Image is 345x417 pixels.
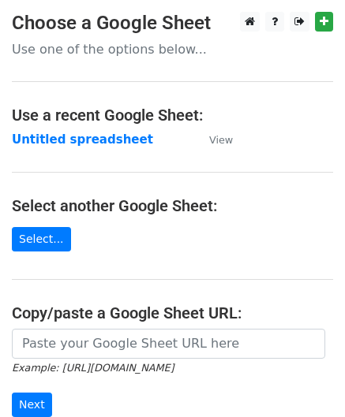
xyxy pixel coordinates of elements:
a: Untitled spreadsheet [12,132,153,147]
input: Paste your Google Sheet URL here [12,329,325,359]
small: Example: [URL][DOMAIN_NAME] [12,362,174,374]
input: Next [12,393,52,417]
h4: Use a recent Google Sheet: [12,106,333,125]
a: Select... [12,227,71,251]
h4: Copy/paste a Google Sheet URL: [12,303,333,322]
h4: Select another Google Sheet: [12,196,333,215]
a: View [193,132,233,147]
p: Use one of the options below... [12,41,333,58]
small: View [209,134,233,146]
h3: Choose a Google Sheet [12,12,333,35]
